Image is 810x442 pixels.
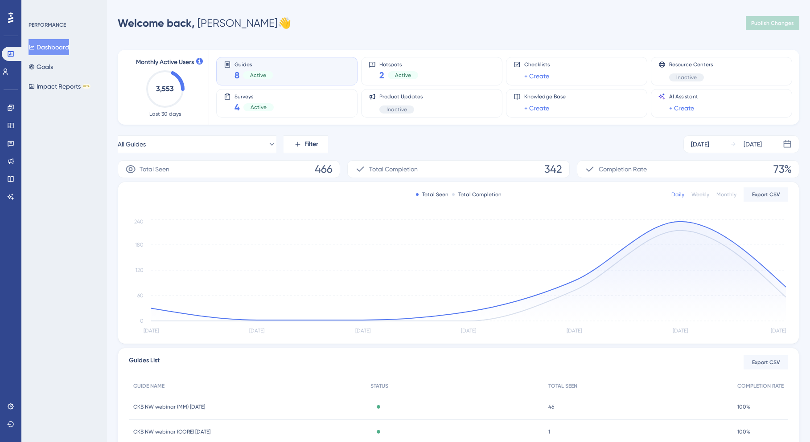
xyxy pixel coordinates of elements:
span: 100% [737,428,750,435]
div: BETA [82,84,90,89]
span: Export CSV [752,359,780,366]
span: Resource Centers [669,61,713,68]
span: Inactive [676,74,697,81]
text: 3,553 [156,85,174,93]
span: COMPLETION RATE [737,382,784,389]
span: 4 [234,101,240,114]
span: 73% [773,162,792,176]
span: STATUS [370,382,388,389]
span: 46 [548,403,554,410]
div: Monthly [716,191,736,198]
tspan: [DATE] [461,328,476,334]
tspan: [DATE] [249,328,264,334]
span: Active [251,104,267,111]
span: 8 [234,69,239,81]
tspan: 60 [137,292,144,299]
tspan: [DATE] [355,328,370,334]
span: Hotspots [379,61,418,67]
tspan: 120 [136,267,144,273]
span: Guides List [129,355,160,370]
button: Filter [284,135,328,153]
button: Export CSV [744,187,788,202]
span: Total Completion [369,164,418,174]
span: Last 30 days [149,110,181,118]
span: 466 [315,162,333,176]
span: Total Seen [140,164,169,174]
span: Publish Changes [751,20,794,27]
button: Publish Changes [746,16,799,30]
span: Checklists [524,61,550,68]
tspan: 0 [140,318,144,324]
tspan: [DATE] [771,328,786,334]
div: Weekly [691,191,709,198]
span: Active [250,72,266,79]
span: Export CSV [752,191,780,198]
span: Inactive [386,106,407,113]
span: GUIDE NAME [133,382,164,389]
span: CKB NW webinar (MM) [DATE] [133,403,205,410]
div: Total Seen [416,191,448,198]
tspan: [DATE] [673,328,688,334]
div: [PERSON_NAME] 👋 [118,16,291,30]
span: Surveys [234,93,274,99]
button: Impact ReportsBETA [29,78,90,94]
a: + Create [669,103,694,114]
div: [DATE] [744,139,762,150]
span: TOTAL SEEN [548,382,577,389]
span: Guides [234,61,273,67]
tspan: [DATE] [144,328,159,334]
button: Export CSV [744,355,788,369]
div: [DATE] [691,139,709,150]
span: 342 [544,162,562,176]
button: Dashboard [29,39,69,55]
span: Active [395,72,411,79]
div: Daily [671,191,684,198]
span: 100% [737,403,750,410]
tspan: [DATE] [567,328,582,334]
span: Welcome back, [118,16,195,29]
tspan: 180 [135,242,144,248]
div: PERFORMANCE [29,21,66,28]
a: + Create [524,71,549,81]
button: Goals [29,59,53,75]
span: Monthly Active Users [136,57,194,68]
tspan: 240 [134,219,144,225]
span: CKB NW webinar (CORE) [DATE] [133,428,210,435]
span: 1 [548,428,550,435]
span: Product Updates [379,93,423,100]
div: Total Completion [452,191,502,198]
span: Completion Rate [599,164,647,174]
span: Filter [304,139,318,150]
span: Knowledge Base [524,93,566,100]
span: AI Assistant [669,93,698,100]
span: 2 [379,69,384,81]
span: All Guides [118,139,146,150]
a: + Create [524,103,549,114]
button: All Guides [118,135,276,153]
